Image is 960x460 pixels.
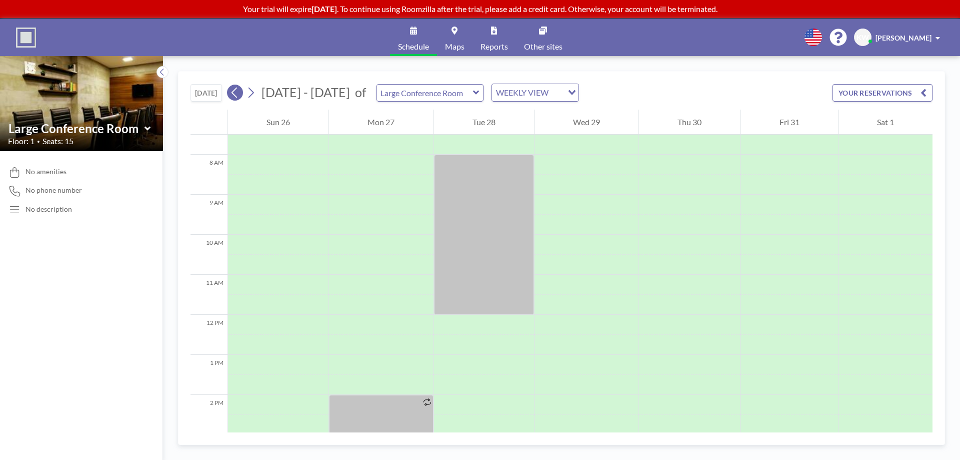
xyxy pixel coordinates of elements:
div: 12 PM [190,315,227,355]
span: • [37,138,40,145]
input: Search for option [551,86,562,99]
span: of [355,85,366,100]
span: KW [856,33,869,42]
a: Maps [437,19,472,56]
b: [DATE] [311,4,337,14]
span: [DATE] - [DATE] [261,85,350,100]
span: Maps [445,43,464,51]
span: No amenities [25,167,66,176]
button: YOUR RESERVATIONS [832,84,932,102]
span: WEEKLY VIEW [494,86,550,99]
a: Other sites [516,19,570,56]
a: Reports [472,19,516,56]
input: Large Conference Room [377,85,473,101]
a: Schedule [390,19,437,56]
span: Other sites [524,43,562,51]
span: [PERSON_NAME] [875,34,931,42]
span: Schedule [398,43,429,51]
span: Floor: 1 [8,136,34,146]
button: [DATE] [190,84,222,102]
input: Large Conference Room [8,121,144,136]
div: Mon 27 [329,110,433,135]
span: Reports [480,43,508,51]
div: 8 AM [190,155,227,195]
div: Sun 26 [228,110,328,135]
span: No phone number [25,186,82,195]
div: Thu 30 [639,110,740,135]
img: organization-logo [16,28,36,48]
div: No description [25,205,72,214]
div: Fri 31 [740,110,837,135]
div: 10 AM [190,235,227,275]
div: 1 PM [190,355,227,395]
div: Search for option [492,84,578,101]
div: Sat 1 [838,110,932,135]
div: 2 PM [190,395,227,435]
div: 7 AM [190,115,227,155]
div: Tue 28 [434,110,534,135]
div: Wed 29 [534,110,638,135]
div: 9 AM [190,195,227,235]
span: Seats: 15 [42,136,73,146]
div: 11 AM [190,275,227,315]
